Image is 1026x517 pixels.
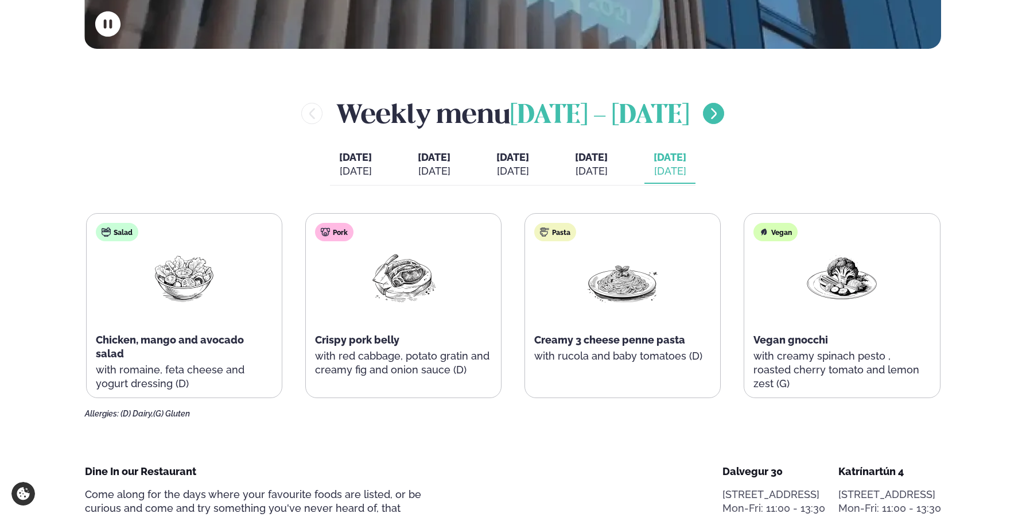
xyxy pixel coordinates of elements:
span: [DATE] [654,151,686,163]
button: [DATE] [DATE] [409,146,460,184]
div: Mon-Fri: 11:00 - 13:30 [838,501,941,515]
p: with creamy spinach pesto , roasted cherry tomato and lemon zest (G) [753,349,930,391]
button: [DATE] [DATE] [566,146,617,184]
p: with red cabbage, potato gratin and creamy fig and onion sauce (D) [315,349,492,377]
span: Creamy 3 cheese penne pasta [534,334,685,346]
p: with rucola and baby tomatoes (D) [534,349,711,363]
span: [DATE] [339,151,372,164]
span: Chicken, mango and avocado salad [96,334,244,360]
span: Dine In our Restaurant [85,465,196,477]
div: [DATE] [418,164,450,178]
button: [DATE] [DATE] [487,146,538,184]
span: Allergies: [85,409,119,418]
p: with romaine, feta cheese and yogurt dressing (D) [96,363,273,391]
img: Pork-Meat.png [367,250,440,304]
img: Vegan.png [805,250,879,304]
img: Vegan.svg [759,227,768,237]
button: menu-btn-right [703,103,724,124]
div: Mon-Fri: 11:00 - 13:30 [722,501,825,515]
div: [DATE] [654,164,686,178]
button: menu-btn-left [301,103,322,124]
div: Vegan [753,223,798,241]
span: [DATE] [418,151,450,163]
img: pork.svg [321,227,330,237]
div: Dalvegur 30 [722,465,825,479]
span: [DATE] [496,151,529,163]
span: (G) Gluten [153,409,190,418]
div: Katrínartún 4 [838,465,941,479]
p: [STREET_ADDRESS] [838,488,941,501]
img: pasta.svg [540,227,549,237]
h2: Weekly menu [336,95,689,132]
button: [DATE] [DATE] [644,146,695,184]
span: Crispy pork belly [315,334,399,346]
div: Salad [96,223,138,241]
span: [DATE] - [DATE] [510,103,689,129]
span: Vegan gnocchi [753,334,828,346]
div: Pork [315,223,353,241]
img: Salad.png [147,250,221,304]
img: salad.svg [102,227,111,237]
span: (D) Dairy, [121,409,153,418]
span: [DATE] [575,151,608,163]
div: [DATE] [339,164,372,178]
div: Pasta [534,223,576,241]
div: [DATE] [575,164,608,178]
img: Spagetti.png [586,250,659,304]
p: [STREET_ADDRESS] [722,488,825,501]
div: [DATE] [496,164,529,178]
a: Cookie settings [11,482,35,506]
button: [DATE] [DATE] [330,146,381,184]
